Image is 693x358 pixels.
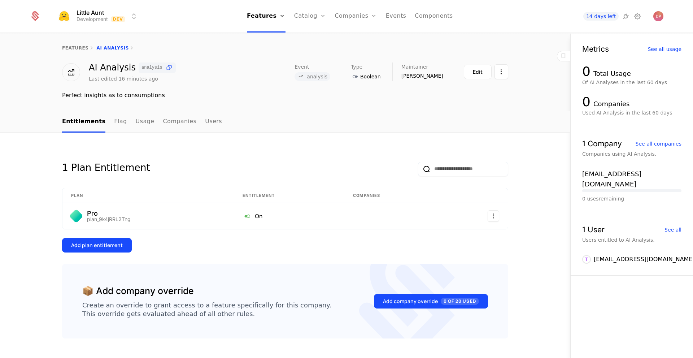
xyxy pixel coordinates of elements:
div: Users entitled to AI Analysis. [582,236,681,243]
th: Entitlement [234,188,344,203]
div: T [582,255,591,264]
div: See all [664,227,681,232]
a: Integrations [622,12,630,21]
div: 0 [582,64,590,79]
span: Type [351,64,362,69]
span: Little Aunt [77,10,104,16]
th: Companies [344,188,443,203]
div: Development [77,16,108,23]
div: 1 Plan Entitlement [62,162,150,176]
a: Usage [136,111,154,133]
span: analysis [307,74,327,79]
button: Add plan entitlement [62,238,132,253]
div: See all companies [636,141,681,146]
a: 14 days left [583,12,619,21]
nav: Main [62,111,508,133]
div: plan_9k4jRRL2Tng [87,217,131,222]
span: Maintainer [401,64,428,69]
button: Edit [464,65,492,79]
a: Users [205,111,222,133]
img: Little Aunt [56,8,73,25]
div: Pro [87,210,131,217]
div: AI Analysis [89,62,176,73]
span: 0 of 20 Used [441,298,479,305]
div: Create an override to grant access to a feature specifically for this company. This override gets... [82,301,331,318]
span: Event [295,64,309,69]
div: On [243,211,336,221]
button: Select action [494,64,508,79]
div: Perfect insights as to consumptions [62,91,508,100]
div: Metrics [582,45,609,53]
div: Companies [593,99,629,109]
div: 1 Company [582,140,622,147]
th: Plan [62,188,234,203]
span: Boolean [360,73,381,80]
div: Add plan entitlement [71,242,123,249]
button: Add company override0 of 20 Used [374,294,488,309]
img: Daria Pom [653,11,663,21]
button: [EMAIL_ADDRESS][DOMAIN_NAME] [582,169,681,189]
button: Select action [488,210,499,222]
div: 0 uses remaining [582,195,681,202]
a: Companies [163,111,196,133]
a: Settings [633,12,642,21]
div: Add company override [383,298,479,305]
a: Entitlements [62,111,105,133]
a: Flag [114,111,127,133]
div: See all usage [648,47,681,52]
div: Companies using AI Analysis. [582,150,681,158]
div: 0 [582,95,590,109]
div: Of AI Analyses in the last 60 days [582,79,681,86]
div: Used AI Analysis in the last 60 days [582,109,681,116]
div: 1 User [582,226,605,233]
div: Total Usage [593,69,631,79]
div: Last edited 16 minutes ago [89,75,158,82]
div: Edit [473,68,483,76]
ul: Choose Sub Page [62,111,222,133]
span: Dev [111,16,126,22]
div: 📦 Add company override [82,284,194,298]
button: Open user button [653,11,663,21]
a: features [62,46,89,51]
span: analysis [141,65,162,70]
span: [PERSON_NAME] [401,72,443,79]
button: Select environment [58,8,139,24]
